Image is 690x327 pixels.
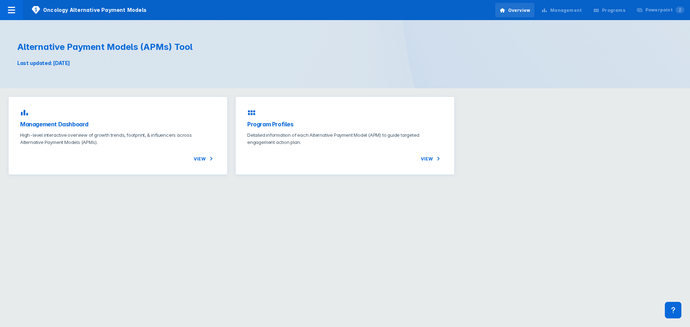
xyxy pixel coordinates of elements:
[247,120,443,129] h3: Program Profiles
[421,154,443,163] span: View
[550,7,582,14] div: Management
[589,3,630,17] a: Programs
[602,7,625,14] div: Programs
[194,154,216,163] span: View
[236,97,454,174] a: Program ProfilesDetailed information of each Alternative Payment Model (APM) to guide targeted en...
[495,3,535,17] a: Overview
[508,7,530,14] div: Overview
[537,3,586,17] a: Management
[17,42,336,52] h1: Alternative Payment Models (APMs) Tool
[645,7,684,13] div: Powerpoint
[9,97,227,174] a: Management DashboardHigh-level interactive overview of growth trends, footprint, & influencers ac...
[676,6,684,13] span: 2
[20,131,216,146] p: High-level interactive overview of growth trends, footprint, & influencers across Alternative Pay...
[665,302,681,318] div: Contact Support
[247,131,443,146] p: Detailed information of each Alternative Payment Model (APM) to guide targeted engagement action ...
[17,60,336,67] div: Last updated: [DATE]
[20,120,216,129] h3: Management Dashboard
